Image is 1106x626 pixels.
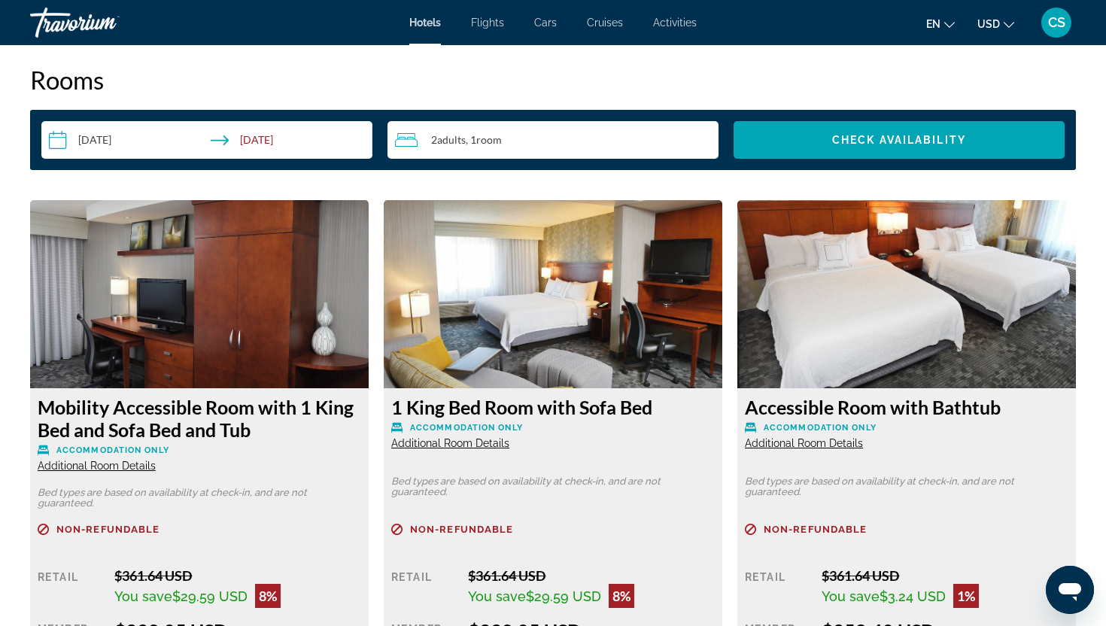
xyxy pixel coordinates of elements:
[534,17,557,29] a: Cars
[391,396,715,418] h3: 1 King Bed Room with Sofa Bed
[41,121,372,159] button: Check-in date: Sep 12, 2025 Check-out date: Sep 14, 2025
[255,584,281,608] div: 8%
[1046,566,1094,614] iframe: Button to launch messaging window
[384,200,722,388] img: 01cf4546-a642-4ec3-a692-818c499753d5.jpeg
[822,588,880,604] span: You save
[653,17,697,29] a: Activities
[437,133,466,146] span: Adults
[977,13,1014,35] button: Change currency
[471,17,504,29] a: Flights
[832,134,966,146] span: Check Availability
[387,121,719,159] button: Travelers: 2 adults, 0 children
[926,18,940,30] span: en
[391,437,509,449] span: Additional Room Details
[977,18,1000,30] span: USD
[745,437,863,449] span: Additional Room Details
[410,423,523,433] span: Accommodation Only
[391,476,715,497] p: Bed types are based on availability at check-in, and are not guaranteed.
[734,121,1065,159] button: Check Availability
[476,133,502,146] span: Room
[1037,7,1076,38] button: User Menu
[468,588,526,604] span: You save
[745,567,810,608] div: Retail
[410,524,513,534] span: Non-refundable
[30,3,181,42] a: Travorium
[587,17,623,29] a: Cruises
[609,584,634,608] div: 8%
[468,567,715,584] div: $361.64 USD
[172,588,248,604] span: $29.59 USD
[953,584,979,608] div: 1%
[38,488,361,509] p: Bed types are based on availability at check-in, and are not guaranteed.
[30,200,369,388] img: 9e856bcc-b270-4626-9f10-8862a7c95461.jpeg
[822,567,1068,584] div: $361.64 USD
[38,460,156,472] span: Additional Room Details
[114,588,172,604] span: You save
[745,476,1068,497] p: Bed types are based on availability at check-in, and are not guaranteed.
[38,567,103,608] div: Retail
[30,65,1076,95] h2: Rooms
[764,423,877,433] span: Accommodation Only
[38,396,361,441] h3: Mobility Accessible Room with 1 King Bed and Sofa Bed and Tub
[409,17,441,29] a: Hotels
[526,588,601,604] span: $29.59 USD
[764,524,867,534] span: Non-refundable
[391,567,457,608] div: Retail
[431,134,466,146] span: 2
[114,567,361,584] div: $361.64 USD
[41,121,1065,159] div: Search widget
[880,588,946,604] span: $3.24 USD
[745,396,1068,418] h3: Accessible Room with Bathtub
[466,134,502,146] span: , 1
[56,524,160,534] span: Non-refundable
[1048,15,1065,30] span: CS
[737,200,1076,388] img: 405fc888-5d74-4d52-bf44-272275e9b773.jpeg
[926,13,955,35] button: Change language
[56,445,169,455] span: Accommodation Only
